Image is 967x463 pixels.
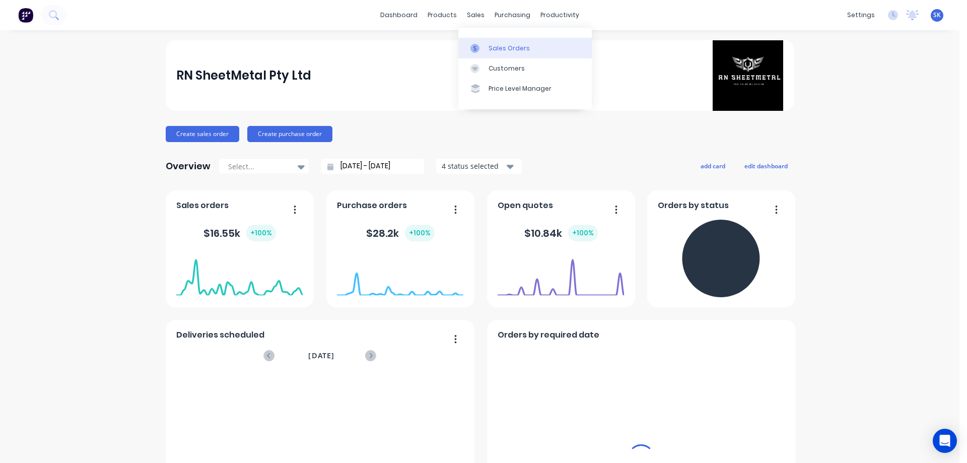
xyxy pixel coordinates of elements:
[933,429,957,453] div: Open Intercom Messenger
[933,11,941,20] span: SK
[247,126,332,142] button: Create purchase order
[458,38,592,58] a: Sales Orders
[166,126,239,142] button: Create sales order
[568,225,598,241] div: + 100 %
[203,225,276,241] div: $ 16.55k
[246,225,276,241] div: + 100 %
[442,161,505,171] div: 4 status selected
[176,65,311,86] div: RN SheetMetal Pty Ltd
[308,350,334,361] span: [DATE]
[498,329,599,341] span: Orders by required date
[458,58,592,79] a: Customers
[366,225,435,241] div: $ 28.2k
[166,156,211,176] div: Overview
[498,200,553,212] span: Open quotes
[490,8,535,23] div: purchasing
[713,40,783,111] img: RN SheetMetal Pty Ltd
[842,8,880,23] div: settings
[436,159,522,174] button: 4 status selected
[458,79,592,99] a: Price Level Manager
[535,8,584,23] div: productivity
[489,84,551,93] div: Price Level Manager
[462,8,490,23] div: sales
[18,8,33,23] img: Factory
[524,225,598,241] div: $ 10.84k
[176,200,229,212] span: Sales orders
[375,8,423,23] a: dashboard
[423,8,462,23] div: products
[738,159,794,172] button: edit dashboard
[489,64,525,73] div: Customers
[489,44,530,53] div: Sales Orders
[694,159,732,172] button: add card
[337,200,407,212] span: Purchase orders
[405,225,435,241] div: + 100 %
[658,200,729,212] span: Orders by status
